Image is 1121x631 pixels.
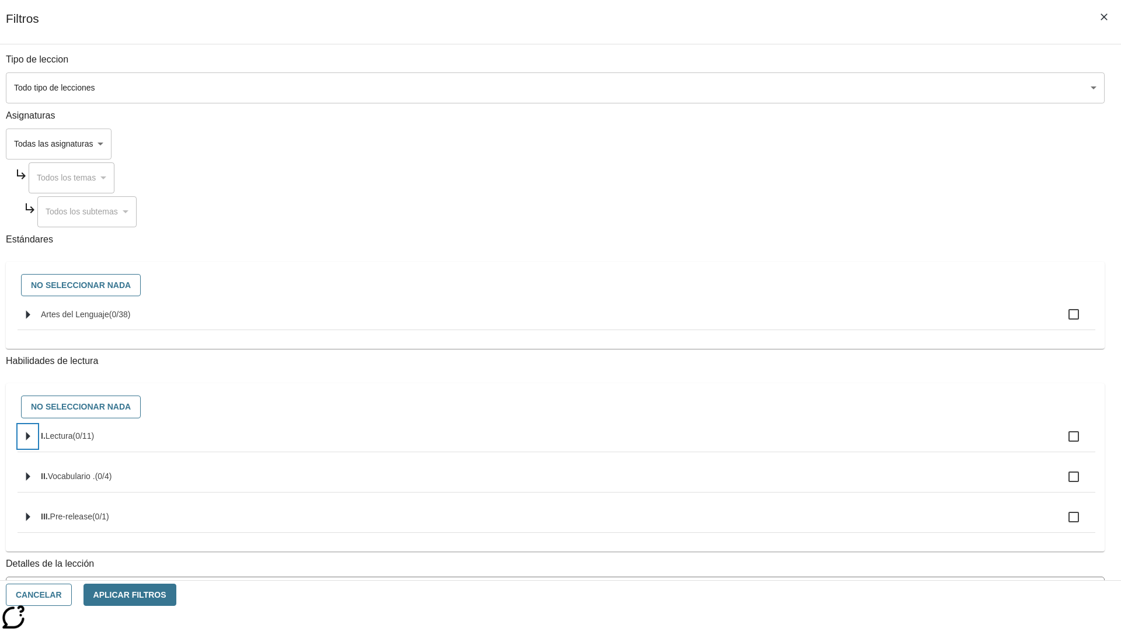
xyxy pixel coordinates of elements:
[95,471,112,481] span: 0 estándares seleccionados/4 estándares en grupo
[41,512,50,521] span: III.
[18,421,1095,542] ul: Seleccione habilidades
[41,471,48,481] span: II.
[1092,5,1116,29] button: Cerrar los filtros del Menú lateral
[15,393,1095,421] div: Seleccione habilidades
[6,12,39,44] h1: Filtros
[6,577,1104,602] div: La Actividad cubre los factores a considerar para el ajuste automático del lexile
[92,512,109,521] span: 0 estándares seleccionados/1 estándares en grupo
[6,72,1105,103] div: Seleccione un tipo de lección
[29,162,114,193] div: Seleccione una Asignatura
[50,512,92,521] span: Pre-release
[21,396,141,418] button: No seleccionar nada
[6,109,1105,123] p: Asignaturas
[109,310,131,319] span: 0 estándares seleccionados/38 estándares en grupo
[41,431,46,441] span: I.
[6,53,1105,67] p: Tipo de leccion
[48,471,95,481] span: Vocabulario .
[41,310,109,319] span: Artes del Lenguaje
[6,584,72,606] button: Cancelar
[72,431,94,441] span: 0 estándares seleccionados/11 estándares en grupo
[15,271,1095,300] div: Seleccione estándares
[37,196,137,227] div: Seleccione una Asignatura
[6,233,1105,247] p: Estándares
[6,129,112,160] div: Seleccione una Asignatura
[21,274,141,297] button: No seleccionar nada
[6,355,1105,368] p: Habilidades de lectura
[83,584,176,606] button: Aplicar Filtros
[46,431,73,441] span: Lectura
[18,299,1095,339] ul: Seleccione estándares
[6,557,1105,571] p: Detalles de la lección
